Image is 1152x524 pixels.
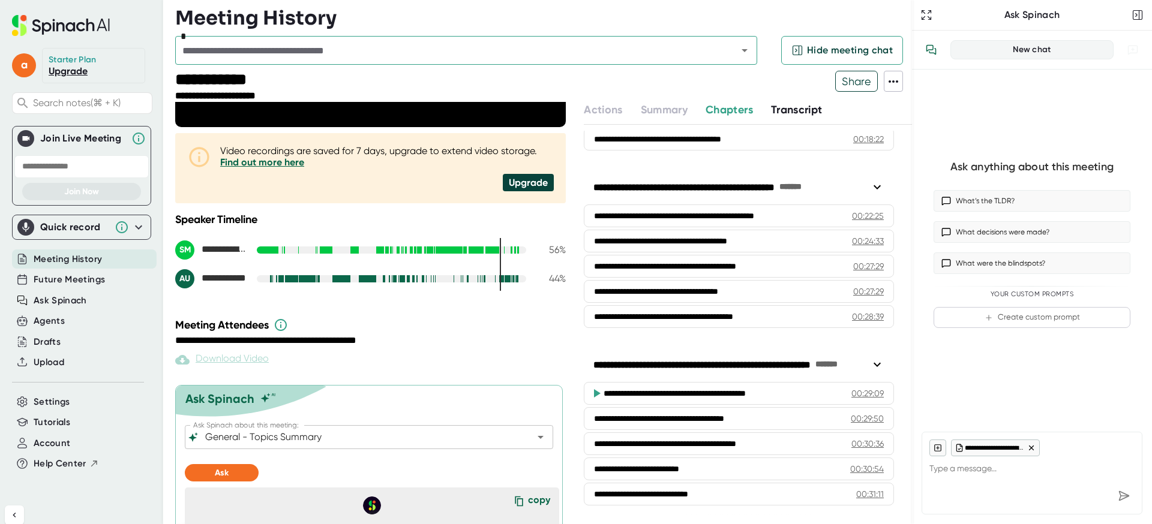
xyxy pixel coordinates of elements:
button: Meeting History [34,252,102,266]
div: 56 % [536,244,566,255]
div: 00:22:25 [852,210,884,222]
div: copy [528,494,550,510]
button: Actions [584,102,622,118]
span: Share [836,71,877,92]
span: Hide meeting chat [807,43,893,58]
button: Expand to Ask Spinach page [918,7,935,23]
div: 00:18:22 [853,133,884,145]
button: Close conversation sidebar [1129,7,1146,23]
div: Ask Spinach [185,392,254,406]
div: Asael Urbano [175,269,247,288]
div: 00:29:50 [851,412,884,424]
button: Future Meetings [34,273,105,287]
div: 44 % [536,273,566,284]
button: Hide meeting chat [781,36,903,65]
button: Agents [34,314,65,328]
div: 00:27:29 [853,285,884,297]
a: Upgrade [49,65,88,77]
button: Ask Spinach [34,294,87,308]
span: Actions [584,103,622,116]
button: Share [835,71,878,92]
button: What’s the TLDR? [934,190,1130,212]
button: Chapters [706,102,753,118]
div: Starter Plan [49,55,97,65]
img: Join Live Meeting [20,132,32,144]
span: Help Center [34,457,86,471]
div: Join Live Meeting [40,132,125,144]
div: AU [175,269,194,288]
span: Ask [215,468,229,478]
button: Open [736,42,753,59]
span: Chapters [706,103,753,116]
div: 00:29:09 [851,387,884,399]
div: Your Custom Prompts [934,290,1130,299]
div: Speaker Timeline [175,213,566,226]
div: Sebastián Medrano [175,240,247,260]
div: New chat [958,44,1106,55]
button: Help Center [34,457,99,471]
button: What were the blindspots? [934,252,1130,274]
div: Join Live MeetingJoin Live Meeting [17,127,146,150]
div: Quick record [17,215,146,239]
button: View conversation history [919,38,943,62]
div: Upgrade [503,174,554,191]
span: Summary [641,103,688,116]
div: 00:28:39 [852,311,884,323]
span: Search notes (⌘ + K) [33,97,149,109]
button: Open [532,429,549,445]
div: 00:27:29 [853,260,884,272]
div: Quick record [40,221,109,233]
button: Transcript [771,102,823,118]
button: Upload [34,356,64,369]
div: Send message [1113,485,1135,507]
span: Transcript [771,103,823,116]
span: a [12,53,36,77]
button: Settings [34,395,70,409]
input: What can we do to help? [203,429,514,445]
div: 00:30:54 [850,463,884,475]
a: Find out more here [220,156,304,168]
div: 00:31:11 [856,488,884,500]
div: Video recordings are saved for 7 days, upgrade to extend video storage. [220,145,554,168]
button: Join Now [22,183,141,200]
div: SM [175,240,194,260]
button: What decisions were made? [934,221,1130,243]
span: Join Now [64,186,99,197]
div: 00:24:33 [852,235,884,247]
div: 00:30:36 [851,438,884,450]
button: Drafts [34,335,61,349]
div: Meeting Attendees [175,318,569,332]
h3: Meeting History [175,7,337,29]
div: Ask anything about this meeting [950,160,1114,174]
div: Ask Spinach [935,9,1129,21]
div: Paid feature [175,353,269,367]
button: Account [34,436,70,450]
button: Ask [185,464,259,481]
button: Summary [641,102,688,118]
button: Create custom prompt [934,307,1130,328]
button: Tutorials [34,415,70,429]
